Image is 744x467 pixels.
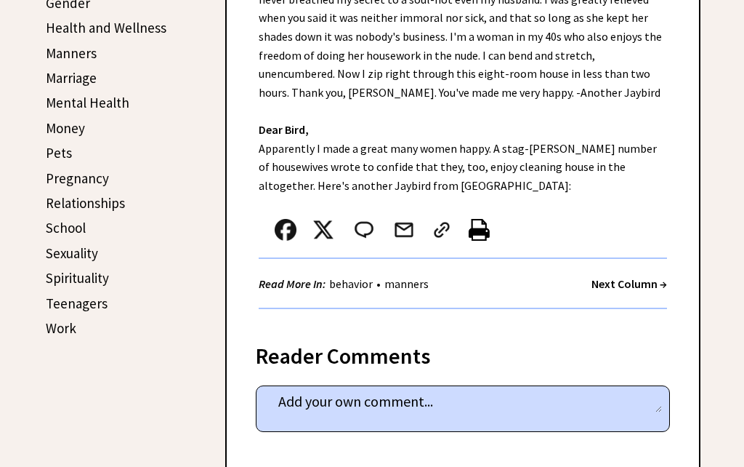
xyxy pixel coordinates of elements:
[46,69,97,87] a: Marriage
[431,219,453,241] img: link_02.png
[46,19,166,36] a: Health and Wellness
[256,340,670,364] div: Reader Comments
[259,275,432,293] div: •
[46,269,109,287] a: Spirituality
[325,276,376,291] a: behavior
[46,295,108,312] a: Teenagers
[46,244,98,262] a: Sexuality
[46,319,76,337] a: Work
[275,219,296,241] img: facebook.png
[46,94,129,111] a: Mental Health
[46,194,125,212] a: Relationships
[312,219,334,241] img: x_small.png
[393,219,415,241] img: mail.png
[259,122,309,137] strong: Dear Bird,
[381,276,432,291] a: manners
[352,219,376,241] img: message_round%202.png
[591,276,667,291] a: Next Column →
[46,44,97,62] a: Manners
[46,144,72,161] a: Pets
[259,276,325,291] strong: Read More In:
[46,169,109,187] a: Pregnancy
[46,119,85,137] a: Money
[469,219,490,241] img: printer%20icon.png
[46,219,86,236] a: School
